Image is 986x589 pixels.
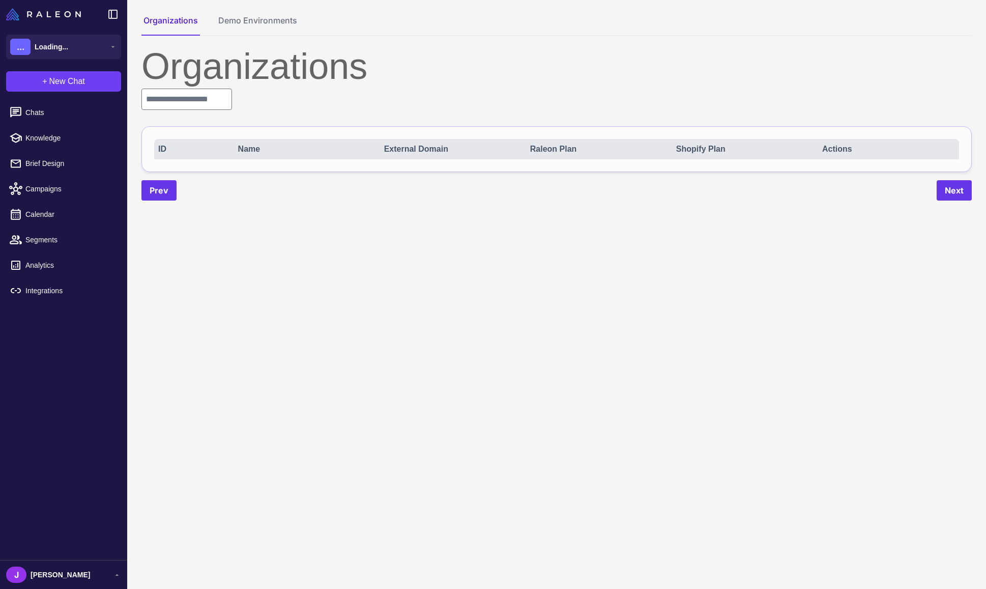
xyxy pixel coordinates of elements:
[42,75,47,88] span: +
[676,143,809,155] div: Shopify Plan
[25,285,115,296] span: Integrations
[4,204,123,225] a: Calendar
[141,14,200,36] button: Organizations
[141,180,177,201] button: Prev
[4,255,123,276] a: Analytics
[6,8,85,20] a: Raleon Logo
[31,569,90,580] span: [PERSON_NAME]
[25,209,115,220] span: Calendar
[6,8,81,20] img: Raleon Logo
[25,183,115,194] span: Campaigns
[6,71,121,92] button: +New Chat
[25,107,115,118] span: Chats
[822,143,955,155] div: Actions
[6,567,26,583] div: J
[4,102,123,123] a: Chats
[4,280,123,301] a: Integrations
[4,153,123,174] a: Brief Design
[25,158,115,169] span: Brief Design
[937,180,972,201] button: Next
[530,143,663,155] div: Raleon Plan
[10,39,31,55] div: ...
[35,41,68,52] span: Loading...
[25,260,115,271] span: Analytics
[158,143,224,155] div: ID
[384,143,517,155] div: External Domain
[141,48,972,85] div: Organizations
[4,178,123,200] a: Campaigns
[6,35,121,59] button: ...Loading...
[25,234,115,245] span: Segments
[4,127,123,149] a: Knowledge
[4,229,123,250] a: Segments
[238,143,371,155] div: Name
[25,132,115,144] span: Knowledge
[49,75,85,88] span: New Chat
[216,14,299,36] button: Demo Environments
